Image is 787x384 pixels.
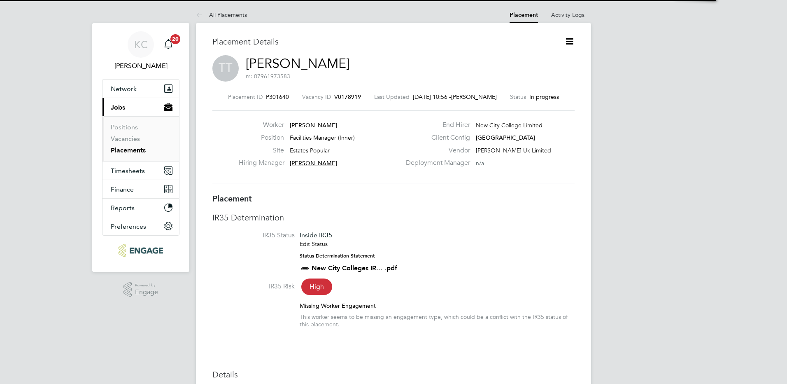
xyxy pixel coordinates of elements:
label: Worker [239,121,284,129]
a: Vacancies [111,135,140,143]
button: Reports [102,199,179,217]
label: Vendor [401,146,470,155]
span: High [301,279,332,295]
h3: IR35 Determination [212,212,575,223]
a: Powered byEngage [123,282,158,297]
div: Missing Worker Engagement [300,302,575,309]
label: End Hirer [401,121,470,129]
span: Timesheets [111,167,145,175]
span: Facilities Manager (Inner) [290,134,355,141]
span: V0178919 [334,93,361,101]
span: [PERSON_NAME] [290,159,337,167]
h3: Details [212,369,575,380]
a: Positions [111,123,138,131]
strong: Status Determination Statement [300,253,375,259]
span: [PERSON_NAME] Uk Limited [476,147,551,154]
span: [PERSON_NAME] [290,122,337,129]
span: Powered by [135,282,158,289]
a: All Placements [196,11,247,19]
span: Reports [111,204,135,212]
span: KC [134,39,148,50]
div: This worker seems to be missing an engagement type, which could be a conflict with the IR35 statu... [300,313,575,328]
span: P301640 [266,93,289,101]
label: IR35 Risk [212,282,295,291]
a: [PERSON_NAME] [246,56,349,72]
a: KC[PERSON_NAME] [102,31,179,71]
span: In progress [529,93,559,101]
span: n/a [476,159,484,167]
span: [PERSON_NAME] [451,93,497,101]
button: Network [102,80,179,98]
img: ncclondon-logo-retina.png [119,244,163,257]
label: Hiring Manager [239,159,284,167]
span: Kerry Cattle [102,61,179,71]
a: Placements [111,146,146,154]
span: Jobs [111,103,125,111]
span: Estates Popular [290,147,330,154]
span: Inside IR35 [300,231,332,239]
span: m: 07961973583 [246,73,290,80]
div: Jobs [102,116,179,161]
a: Go to home page [102,244,179,257]
label: Placement ID [228,93,263,101]
span: Engage [135,289,158,296]
label: IR35 Status [212,231,295,240]
h3: Placement Details [212,36,552,47]
label: Position [239,133,284,142]
span: TT [212,55,239,82]
b: Placement [212,194,252,204]
label: Client Config [401,133,470,142]
a: Activity Logs [551,11,584,19]
a: 20 [160,31,177,58]
a: Placement [510,12,538,19]
label: Last Updated [374,93,410,101]
label: Vacancy ID [302,93,331,101]
button: Jobs [102,98,179,116]
label: Status [510,93,526,101]
span: Finance [111,185,134,193]
span: Network [111,85,137,93]
a: New City Colleges IR... .pdf [312,264,397,272]
label: Deployment Manager [401,159,470,167]
button: Preferences [102,217,179,235]
span: New City College Limited [476,122,543,129]
span: 20 [170,34,180,44]
a: Edit Status [300,240,328,248]
button: Timesheets [102,162,179,180]
label: Site [239,146,284,155]
span: [GEOGRAPHIC_DATA] [476,134,535,141]
nav: Main navigation [92,23,189,272]
button: Finance [102,180,179,198]
span: [DATE] 10:56 - [413,93,451,101]
span: Preferences [111,222,146,230]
